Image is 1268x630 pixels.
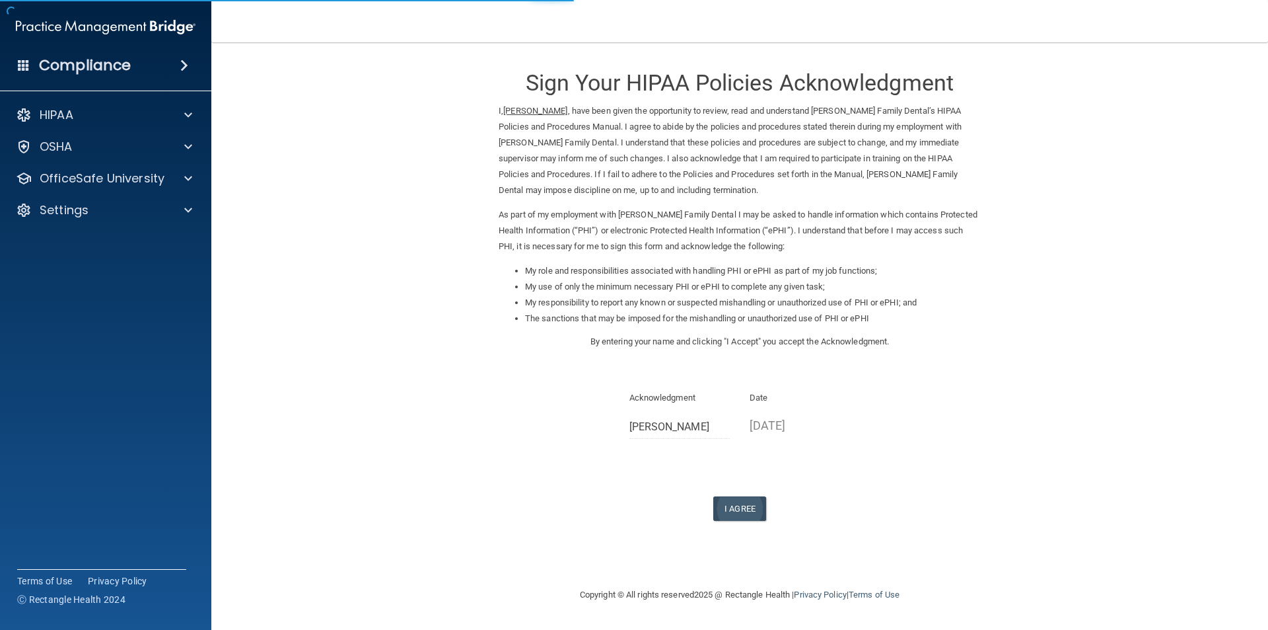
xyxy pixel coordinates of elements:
[17,574,72,588] a: Terms of Use
[16,202,192,218] a: Settings
[629,414,730,439] input: Full Name
[499,574,981,616] div: Copyright © All rights reserved 2025 @ Rectangle Health | |
[750,390,851,406] p: Date
[17,593,125,606] span: Ⓒ Rectangle Health 2024
[525,311,981,327] li: The sanctions that may be imposed for the mishandling or unauthorized use of PHI or ePHI
[39,56,131,75] h4: Compliance
[88,574,147,588] a: Privacy Policy
[40,202,88,218] p: Settings
[16,139,192,155] a: OSHA
[525,263,981,279] li: My role and responsibilities associated with handling PHI or ePHI as part of my job functions;
[499,207,981,255] p: As part of my employment with [PERSON_NAME] Family Dental I may be asked to handle information wh...
[849,590,899,600] a: Terms of Use
[503,106,567,116] ins: [PERSON_NAME]
[16,171,192,186] a: OfficeSafe University
[499,71,981,95] h3: Sign Your HIPAA Policies Acknowledgment
[40,139,73,155] p: OSHA
[499,334,981,350] p: By entering your name and clicking "I Accept" you accept the Acknowledgment.
[499,103,981,198] p: I, , have been given the opportunity to review, read and understand [PERSON_NAME] Family Dental’s...
[525,279,981,295] li: My use of only the minimum necessary PHI or ePHI to complete any given task;
[16,14,195,40] img: PMB logo
[713,496,766,521] button: I Agree
[40,171,164,186] p: OfficeSafe University
[750,414,851,436] p: [DATE]
[525,295,981,311] li: My responsibility to report any known or suspected mishandling or unauthorized use of PHI or ePHI...
[794,590,846,600] a: Privacy Policy
[16,107,192,123] a: HIPAA
[40,107,73,123] p: HIPAA
[629,390,730,406] p: Acknowledgment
